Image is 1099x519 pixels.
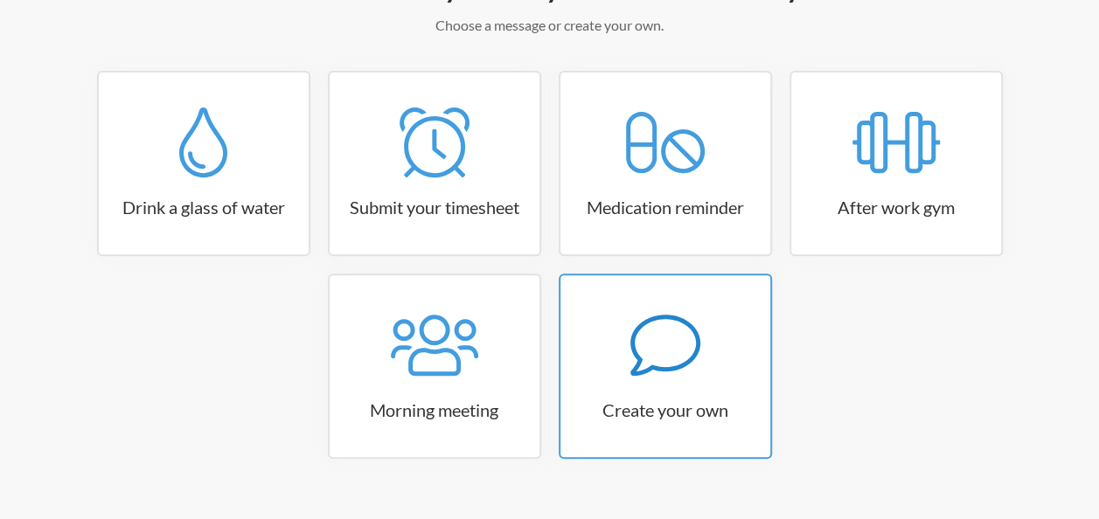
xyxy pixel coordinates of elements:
[560,398,770,422] h3: Create your own
[560,195,770,219] h3: Medication reminder
[791,195,1001,219] h3: After work gym
[99,195,309,219] h3: Drink a glass of water
[330,398,539,422] h3: Morning meeting
[330,195,539,219] h3: Submit your timesheet
[52,15,1047,36] p: Choose a message or create your own.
